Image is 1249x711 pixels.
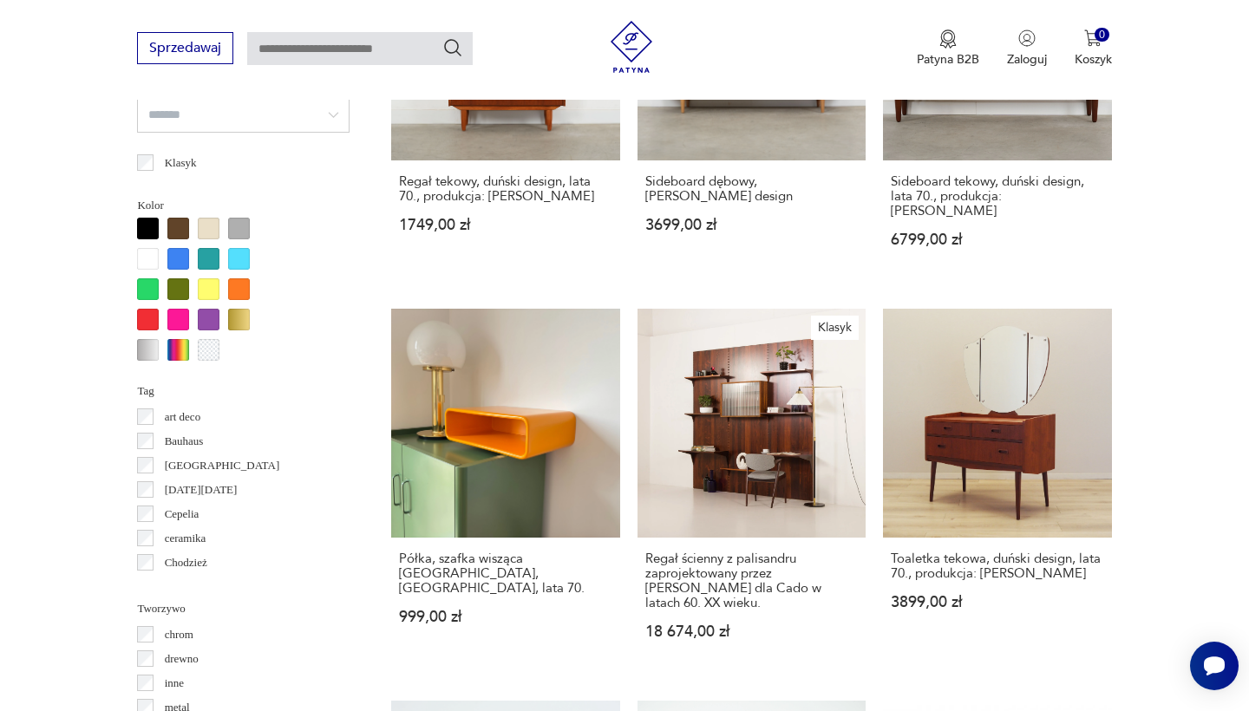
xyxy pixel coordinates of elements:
[165,432,204,451] p: Bauhaus
[137,32,233,64] button: Sprzedawaj
[165,553,207,572] p: Chodzież
[1018,29,1036,47] img: Ikonka użytkownika
[399,551,611,596] h3: Półka, szafka wisząca [GEOGRAPHIC_DATA], [GEOGRAPHIC_DATA], lata 70.
[165,480,238,499] p: [DATE][DATE]
[391,309,619,672] a: Półka, szafka wisząca Schöninger, Niemcy, lata 70.Półka, szafka wisząca [GEOGRAPHIC_DATA], [GEOGR...
[1095,28,1109,42] div: 0
[1075,29,1112,68] button: 0Koszyk
[137,382,350,401] p: Tag
[137,599,350,618] p: Tworzywo
[165,649,199,669] p: drewno
[883,309,1111,672] a: Toaletka tekowa, duński design, lata 70., produkcja: DaniaToaletka tekowa, duński design, lata 70...
[891,174,1103,219] h3: Sideboard tekowy, duński design, lata 70., produkcja: [PERSON_NAME]
[1084,29,1102,47] img: Ikona koszyka
[605,21,657,73] img: Patyna - sklep z meblami i dekoracjami vintage
[165,625,193,644] p: chrom
[1075,51,1112,68] p: Koszyk
[917,29,979,68] button: Patyna B2B
[1007,29,1047,68] button: Zaloguj
[645,551,858,610] h3: Regał ścienny z palisandru zaprojektowany przez [PERSON_NAME] dla Cado w latach 60. XX wieku.
[645,218,858,232] p: 3699,00 zł
[165,505,199,524] p: Cepelia
[1007,51,1047,68] p: Zaloguj
[638,309,866,672] a: KlasykRegał ścienny z palisandru zaprojektowany przez Poula Cadoviusa dla Cado w latach 60. XX wi...
[137,196,350,215] p: Kolor
[891,595,1103,610] p: 3899,00 zł
[939,29,957,49] img: Ikona medalu
[891,551,1103,581] h3: Toaletka tekowa, duński design, lata 70., produkcja: [PERSON_NAME]
[165,529,206,548] p: ceramika
[165,153,197,173] p: Klasyk
[165,674,184,693] p: inne
[165,408,201,427] p: art deco
[399,174,611,204] h3: Regał tekowy, duński design, lata 70., produkcja: [PERSON_NAME]
[917,29,979,68] a: Ikona medaluPatyna B2B
[137,43,233,55] a: Sprzedawaj
[399,218,611,232] p: 1749,00 zł
[917,51,979,68] p: Patyna B2B
[442,37,463,58] button: Szukaj
[1190,642,1239,690] iframe: Smartsupp widget button
[645,174,858,204] h3: Sideboard dębowy, [PERSON_NAME] design
[645,624,858,639] p: 18 674,00 zł
[165,577,206,597] p: Ćmielów
[165,456,280,475] p: [GEOGRAPHIC_DATA]
[891,232,1103,247] p: 6799,00 zł
[399,610,611,624] p: 999,00 zł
